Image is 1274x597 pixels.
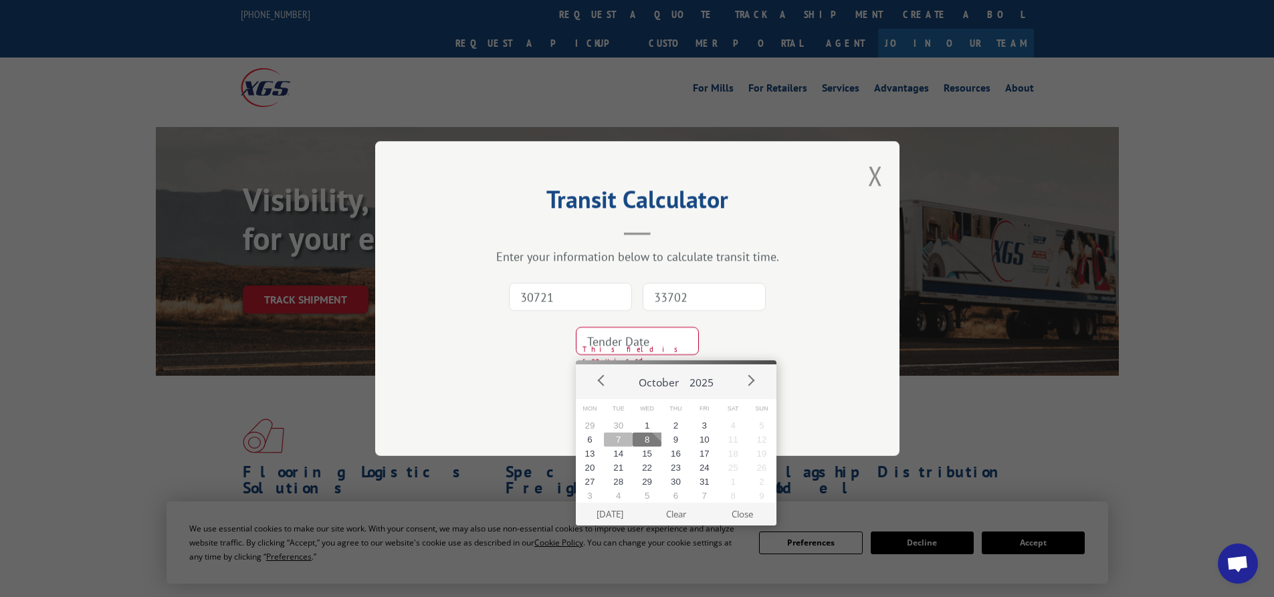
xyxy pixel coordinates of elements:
span: Sun [748,399,776,419]
button: Prev [592,370,612,390]
button: 22 [633,461,661,475]
input: Tender Date [576,327,699,355]
button: 21 [604,461,633,475]
button: 3 [690,419,719,433]
button: Close [709,503,775,525]
button: 2025 [684,364,719,395]
button: 16 [661,447,690,461]
button: Clear [643,503,709,525]
button: 25 [719,461,748,475]
button: 2 [748,475,776,489]
button: 5 [748,419,776,433]
button: Close modal [868,158,883,193]
div: Open chat [1218,544,1258,584]
button: 4 [719,419,748,433]
button: 29 [576,419,605,433]
span: Thu [661,399,690,419]
button: 18 [719,447,748,461]
button: 5 [633,489,661,503]
button: 8 [719,489,748,503]
button: 13 [576,447,605,461]
button: 31 [690,475,719,489]
input: Origin Zip [509,283,632,311]
span: Wed [633,399,661,419]
button: 30 [604,419,633,433]
button: 20 [576,461,605,475]
button: 3 [576,489,605,503]
button: 17 [690,447,719,461]
span: This field is required [582,344,699,366]
div: Enter your information below to calculate transit time. [442,249,833,264]
input: Dest. Zip [643,283,766,311]
button: October [633,364,684,395]
button: [DATE] [576,503,643,525]
button: 15 [633,447,661,461]
button: 26 [748,461,776,475]
button: 1 [719,475,748,489]
button: 1 [633,419,661,433]
button: 9 [748,489,776,503]
h2: Transit Calculator [442,190,833,215]
button: 8 [633,433,661,447]
button: 7 [690,489,719,503]
button: 30 [661,475,690,489]
button: 2 [661,419,690,433]
button: 9 [661,433,690,447]
button: 4 [604,489,633,503]
button: 10 [690,433,719,447]
span: Sat [719,399,748,419]
button: 19 [748,447,776,461]
button: 29 [633,475,661,489]
button: 28 [604,475,633,489]
span: Tue [604,399,633,419]
span: Fri [690,399,719,419]
button: 23 [661,461,690,475]
button: Next [740,370,760,390]
button: 12 [748,433,776,447]
span: Mon [576,399,605,419]
button: 14 [604,447,633,461]
button: 27 [576,475,605,489]
button: 7 [604,433,633,447]
button: 6 [661,489,690,503]
button: 6 [576,433,605,447]
button: 24 [690,461,719,475]
button: 11 [719,433,748,447]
